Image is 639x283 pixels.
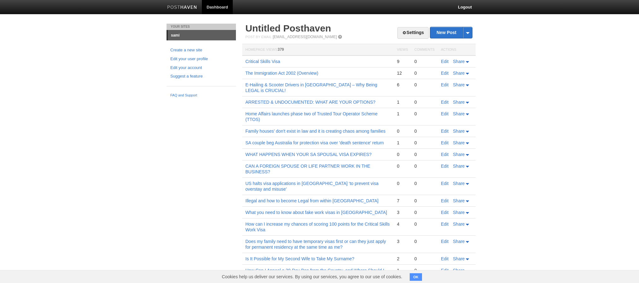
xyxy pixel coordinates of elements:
div: 0 [414,198,435,204]
div: 0 [414,99,435,105]
a: E-Hailing & Scooter Drivers in [GEOGRAPHIC_DATA] – Why Being LEGAL is CRUCIAL! [245,82,377,93]
a: US halts visa applications in [GEOGRAPHIC_DATA] ‘to prevent visa overstay and misuse' [245,181,378,192]
span: Share [453,210,465,215]
th: Actions [438,44,476,56]
div: 0 [414,128,435,134]
span: Share [453,59,465,64]
a: Edit your user profile [170,56,232,62]
div: 7 [397,198,408,204]
a: Family houses' don't exist in law and it is creating chaos among families [245,129,385,134]
a: Critical Skills Visa [245,59,280,64]
a: The Immigration Act 2002 (Overview) [245,71,318,76]
div: 0 [414,140,435,146]
button: OK [410,273,422,281]
th: Homepage Views [242,44,394,56]
a: Edit your account [170,65,232,71]
div: 0 [397,163,408,169]
a: Edit [441,268,448,273]
a: Edit [441,71,448,76]
a: Edit [441,140,448,145]
div: 0 [414,239,435,244]
div: 12 [397,70,408,76]
a: [EMAIL_ADDRESS][DOMAIN_NAME] [273,35,337,39]
a: Home Affairs launches phase two of Trusted Tour Operator Scheme (TTOS) [245,111,378,122]
div: 0 [414,152,435,157]
span: Share [453,111,465,116]
a: Is It Possible for My Second Wife to Take My Surname? [245,256,354,261]
span: Share [453,82,465,87]
div: 0 [414,59,435,64]
div: 0 [414,256,435,262]
a: Does my family need to have temporary visas first or can they just apply for permanent residency ... [245,239,386,250]
span: Share [453,164,465,169]
div: 0 [414,181,435,186]
a: Edit [441,59,448,64]
a: Edit [441,100,448,105]
a: Create a new site [170,47,232,54]
img: Posthaven-bar [167,5,197,10]
a: sami [168,30,236,40]
div: 6 [397,82,408,88]
a: Edit [441,239,448,244]
span: Share [453,256,465,261]
a: Edit [441,222,448,227]
div: 0 [414,210,435,215]
div: 0 [414,221,435,227]
a: Suggest a feature [170,73,232,80]
div: 3 [397,239,408,244]
div: 3 [397,210,408,215]
a: Edit [441,129,448,134]
a: Edit [441,82,448,87]
div: 1 [397,99,408,105]
a: Settings [397,27,429,39]
li: Your Sites [167,24,236,30]
th: Comments [411,44,438,56]
div: 0 [414,163,435,169]
a: SA couple beg Australia for protection visa over 'death sentence' return [245,140,384,145]
a: What you need to know about fake work visas in [GEOGRAPHIC_DATA] [245,210,387,215]
div: 0 [414,70,435,76]
span: Share [453,71,465,76]
a: Edit [441,111,448,116]
div: 2 [397,256,408,262]
a: Edit [441,152,448,157]
a: Edit [441,164,448,169]
a: Edit [441,198,448,203]
a: Untitled Posthaven [245,23,331,33]
span: Share [453,222,465,227]
div: 9 [397,59,408,64]
span: Share [453,239,465,244]
span: Share [453,152,465,157]
a: WHAT HAPPENS WHEN YOUR SA SPOUSAL VISA EXPIRES? [245,152,372,157]
span: Share [453,140,465,145]
a: How Can I Appeal a 30-Day Ban from the Country, and Where Should I Submit My Response? [245,268,384,279]
span: 379 [278,47,284,52]
span: Cookies help us deliver our services. By using our services, you agree to our use of cookies. [215,270,408,283]
div: 0 [397,128,408,134]
div: 0 [414,82,435,88]
div: 1 [397,111,408,117]
a: Illegal and how to become Legal from within [GEOGRAPHIC_DATA] [245,198,378,203]
span: Share [453,268,465,273]
div: 0 [397,181,408,186]
a: Edit [441,181,448,186]
div: 4 [397,221,408,227]
div: 0 [414,268,435,273]
div: 0 [397,152,408,157]
a: FAQ and Support [170,93,232,98]
span: Post by Email [245,35,272,39]
a: Edit [441,210,448,215]
a: ARRESTED & UNDOCUMENTED: WHAT ARE YOUR OPTIONS? [245,100,375,105]
a: How can I increase my chances of scoring 100 points for the Critical Skills Work Visa [245,222,390,232]
a: New Post [430,27,472,38]
a: Edit [441,256,448,261]
div: 1 [397,140,408,146]
div: 0 [414,111,435,117]
span: Share [453,181,465,186]
span: Share [453,129,465,134]
th: Views [394,44,411,56]
div: 1 [397,268,408,273]
span: Share [453,198,465,203]
span: Share [453,100,465,105]
a: CAN A FOREIGN SPOUSE OR LIFE PARTNER WORK IN THE BUSINESS? [245,164,370,174]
